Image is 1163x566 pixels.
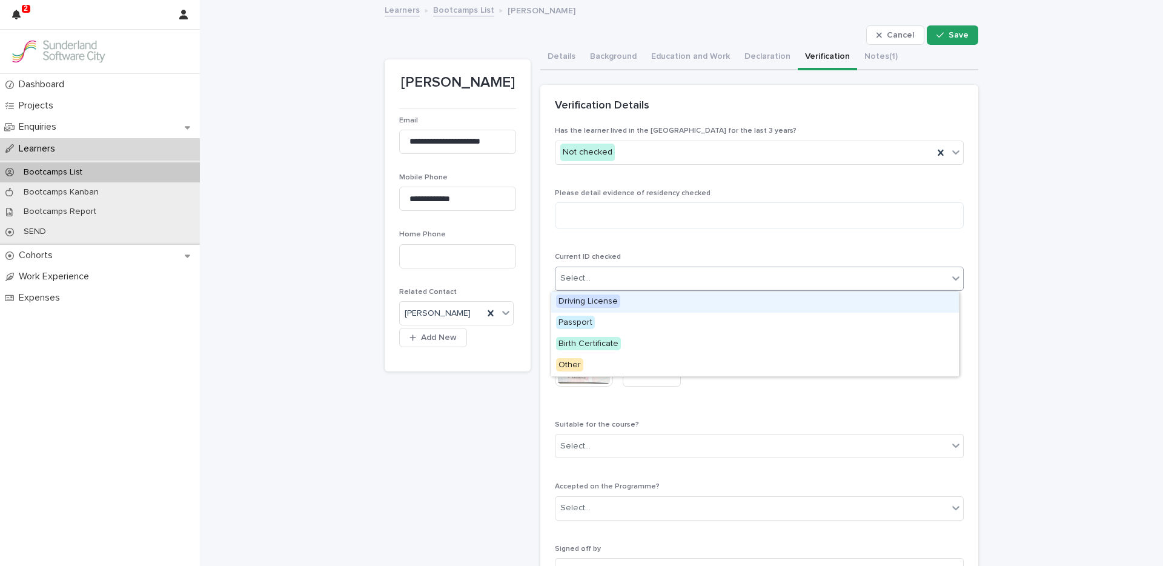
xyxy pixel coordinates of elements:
p: Bootcamps List [14,167,92,178]
span: Other [556,358,583,371]
span: Signed off by [555,545,601,553]
p: Expenses [14,292,70,304]
button: Education and Work [644,45,737,70]
span: Add New [421,333,457,342]
button: Cancel [866,25,924,45]
div: Select... [560,440,591,453]
div: Birth Certificate [551,334,959,355]
img: GVzBcg19RCOYju8xzymn [10,39,107,64]
button: Declaration [737,45,798,70]
span: Suitable for the course? [555,421,639,428]
span: Email [399,117,418,124]
p: Enquiries [14,121,66,133]
p: Cohorts [14,250,62,261]
span: Driving License [556,295,620,308]
span: Passport [556,316,595,329]
p: [PERSON_NAME] [399,74,516,92]
p: Projects [14,100,63,112]
div: Other [551,355,959,376]
p: [PERSON_NAME] [508,3,575,16]
div: Select... [560,502,591,514]
button: Add New [399,328,467,347]
button: Notes (1) [857,45,905,70]
span: Home Phone [399,231,446,238]
button: Background [583,45,644,70]
div: Not checked [560,144,615,161]
p: Work Experience [14,271,99,282]
div: Select... [560,272,591,285]
span: Save [949,31,969,39]
button: Save [927,25,978,45]
button: Verification [798,45,857,70]
span: Mobile Phone [399,174,448,181]
p: 2 [24,4,28,13]
span: Cancel [887,31,914,39]
div: Passport [551,313,959,334]
div: Driving License [551,291,959,313]
span: Birth Certificate [556,337,621,350]
p: Learners [14,143,65,155]
span: Accepted on the Programme? [555,483,660,490]
span: Related Contact [399,288,457,296]
div: 2 [12,7,28,29]
span: Current ID checked [555,253,621,261]
h2: Verification Details [555,99,649,113]
p: Dashboard [14,79,74,90]
p: Bootcamps Kanban [14,187,108,198]
p: SEND [14,227,56,237]
p: Bootcamps Report [14,207,106,217]
span: Please detail evidence of residency checked [555,190,711,197]
span: Has the learner lived in the [GEOGRAPHIC_DATA] for the last 3 years? [555,127,797,135]
a: Bootcamps List [433,2,494,16]
span: [PERSON_NAME] [405,307,471,320]
button: Details [540,45,583,70]
a: Learners [385,2,420,16]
